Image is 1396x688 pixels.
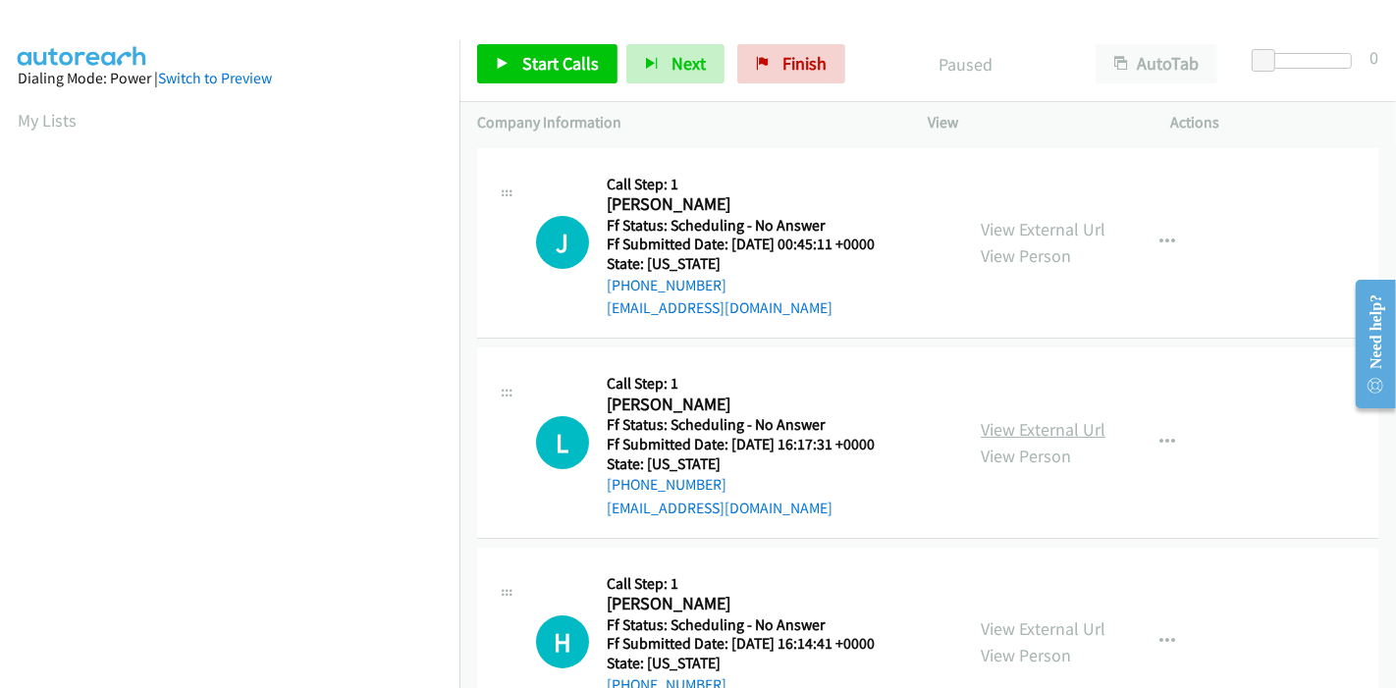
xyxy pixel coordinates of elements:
[671,52,706,75] span: Next
[477,44,617,83] a: Start Calls
[607,254,899,274] h5: State: [US_STATE]
[607,435,899,454] h5: Ff Submitted Date: [DATE] 16:17:31 +0000
[18,67,442,90] div: Dialing Mode: Power |
[607,216,899,236] h5: Ff Status: Scheduling - No Answer
[607,654,899,673] h5: State: [US_STATE]
[981,244,1071,267] a: View Person
[981,644,1071,666] a: View Person
[782,52,827,75] span: Finish
[607,593,899,615] h2: [PERSON_NAME]
[18,109,77,132] a: My Lists
[981,218,1105,240] a: View External Url
[928,111,1136,134] p: View
[607,415,899,435] h5: Ff Status: Scheduling - No Answer
[607,634,899,654] h5: Ff Submitted Date: [DATE] 16:14:41 +0000
[607,574,899,594] h5: Call Step: 1
[981,445,1071,467] a: View Person
[981,617,1105,640] a: View External Url
[607,193,899,216] h2: [PERSON_NAME]
[607,374,899,394] h5: Call Step: 1
[536,615,589,668] h1: H
[477,111,892,134] p: Company Information
[1171,111,1379,134] p: Actions
[607,235,899,254] h5: Ff Submitted Date: [DATE] 00:45:11 +0000
[1262,53,1352,69] div: Delay between calls (in seconds)
[1096,44,1217,83] button: AutoTab
[536,216,589,269] h1: J
[536,416,589,469] h1: L
[1340,266,1396,422] iframe: Resource Center
[872,51,1060,78] p: Paused
[607,276,726,294] a: [PHONE_NUMBER]
[607,298,832,317] a: [EMAIL_ADDRESS][DOMAIN_NAME]
[522,52,599,75] span: Start Calls
[981,418,1105,441] a: View External Url
[626,44,725,83] button: Next
[158,69,272,87] a: Switch to Preview
[536,216,589,269] div: The call is yet to be attempted
[737,44,845,83] a: Finish
[607,499,832,517] a: [EMAIL_ADDRESS][DOMAIN_NAME]
[607,175,899,194] h5: Call Step: 1
[536,416,589,469] div: The call is yet to be attempted
[1369,44,1378,71] div: 0
[607,394,899,416] h2: [PERSON_NAME]
[607,615,899,635] h5: Ff Status: Scheduling - No Answer
[536,615,589,668] div: The call is yet to be attempted
[607,454,899,474] h5: State: [US_STATE]
[607,475,726,494] a: [PHONE_NUMBER]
